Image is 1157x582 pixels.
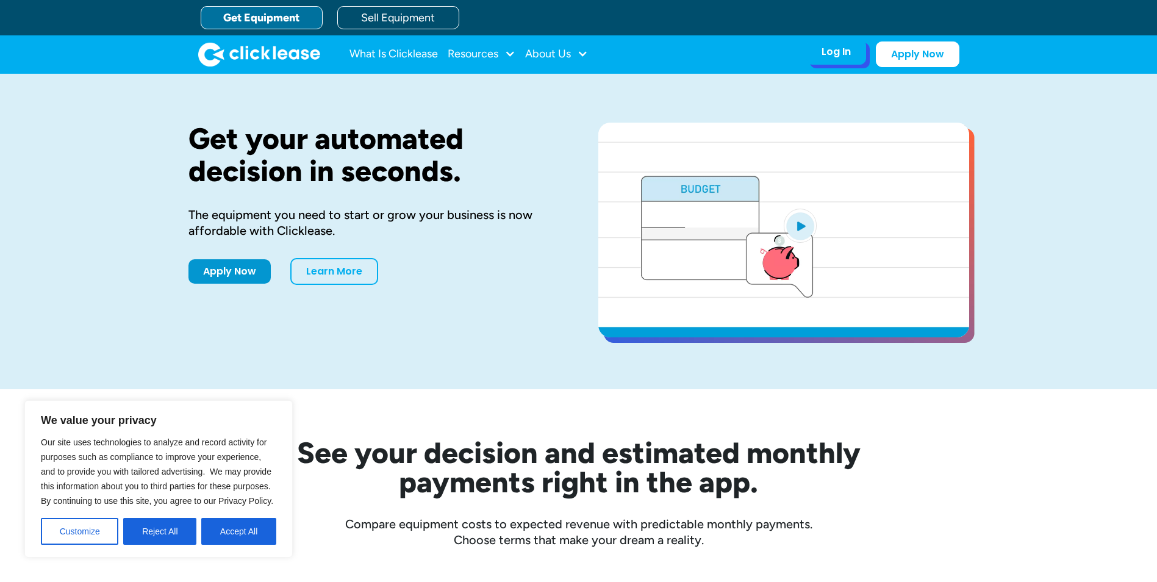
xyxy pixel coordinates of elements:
a: Learn More [290,258,378,285]
div: The equipment you need to start or grow your business is now affordable with Clicklease. [188,207,559,239]
img: Blue play button logo on a light blue circular background [784,209,817,243]
div: We value your privacy [24,400,293,558]
button: Reject All [123,518,196,545]
p: We value your privacy [41,413,276,428]
a: Apply Now [876,41,959,67]
div: Resources [448,42,515,66]
div: About Us [525,42,588,66]
h2: See your decision and estimated monthly payments right in the app. [237,438,920,497]
div: Log In [822,46,851,58]
span: Our site uses technologies to analyze and record activity for purposes such as compliance to impr... [41,437,273,506]
h1: Get your automated decision in seconds. [188,123,559,187]
img: Clicklease logo [198,42,320,66]
button: Accept All [201,518,276,545]
div: Compare equipment costs to expected revenue with predictable monthly payments. Choose terms that ... [188,516,969,548]
a: Get Equipment [201,6,323,29]
a: home [198,42,320,66]
a: What Is Clicklease [349,42,438,66]
a: Sell Equipment [337,6,459,29]
a: open lightbox [598,123,969,337]
button: Customize [41,518,118,545]
a: Apply Now [188,259,271,284]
